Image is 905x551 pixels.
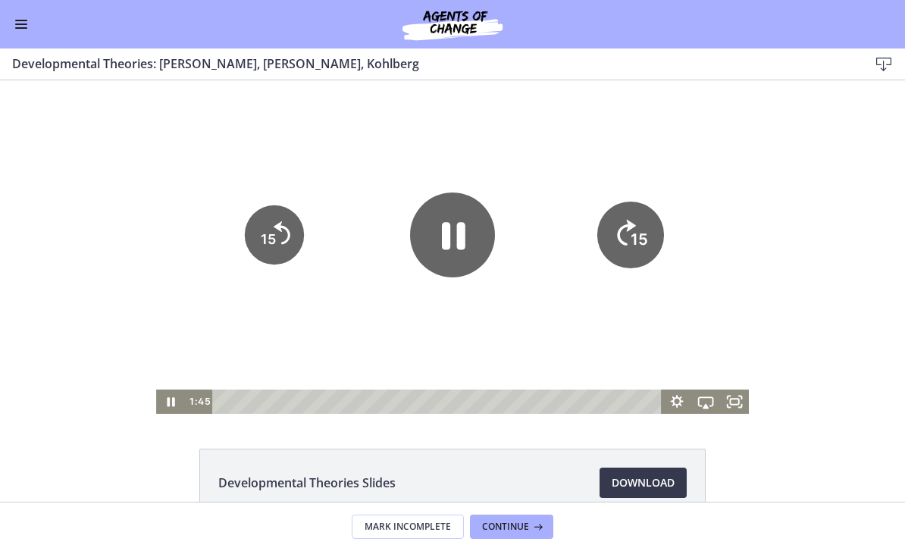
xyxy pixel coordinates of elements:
[410,112,495,197] button: Pause
[600,468,687,498] a: Download
[597,121,664,188] button: Skip ahead 15 seconds
[720,309,749,333] button: Fullscreen
[691,309,720,333] button: Airplay
[156,309,185,333] button: Pause
[662,309,691,333] button: Show settings menu
[362,6,543,42] img: Agents of Change
[352,515,464,539] button: Mark Incomplete
[12,15,30,33] button: Enable menu
[245,125,304,184] button: Skip back 15 seconds
[365,521,451,533] span: Mark Incomplete
[223,309,655,333] div: Playbar
[612,474,675,492] span: Download
[261,151,276,167] tspan: 15
[218,474,396,492] span: Developmental Theories Slides
[12,55,844,73] h3: Developmental Theories: [PERSON_NAME], [PERSON_NAME], Kohlberg
[482,521,529,533] span: Continue
[631,149,648,168] tspan: 15
[470,515,553,539] button: Continue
